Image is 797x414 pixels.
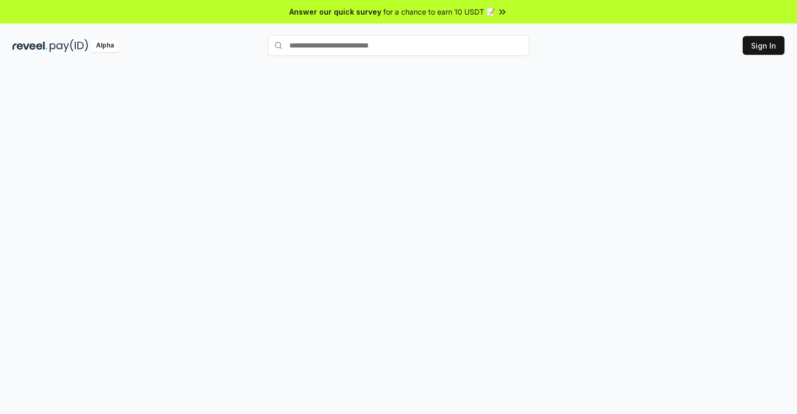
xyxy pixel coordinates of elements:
[90,39,120,52] div: Alpha
[13,39,48,52] img: reveel_dark
[289,6,381,17] span: Answer our quick survey
[383,6,495,17] span: for a chance to earn 10 USDT 📝
[743,36,784,55] button: Sign In
[50,39,88,52] img: pay_id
